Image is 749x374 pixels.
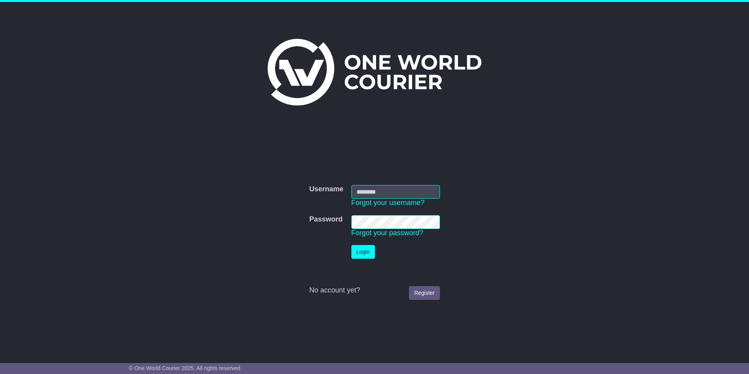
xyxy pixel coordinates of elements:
a: Forgot your username? [351,199,425,207]
span: © One World Courier 2025. All rights reserved. [129,365,242,371]
a: Forgot your password? [351,229,423,237]
button: Login [351,245,375,259]
label: Username [309,185,343,194]
img: One World [268,39,481,105]
label: Password [309,215,342,224]
a: Register [409,286,440,300]
div: No account yet? [309,286,440,295]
